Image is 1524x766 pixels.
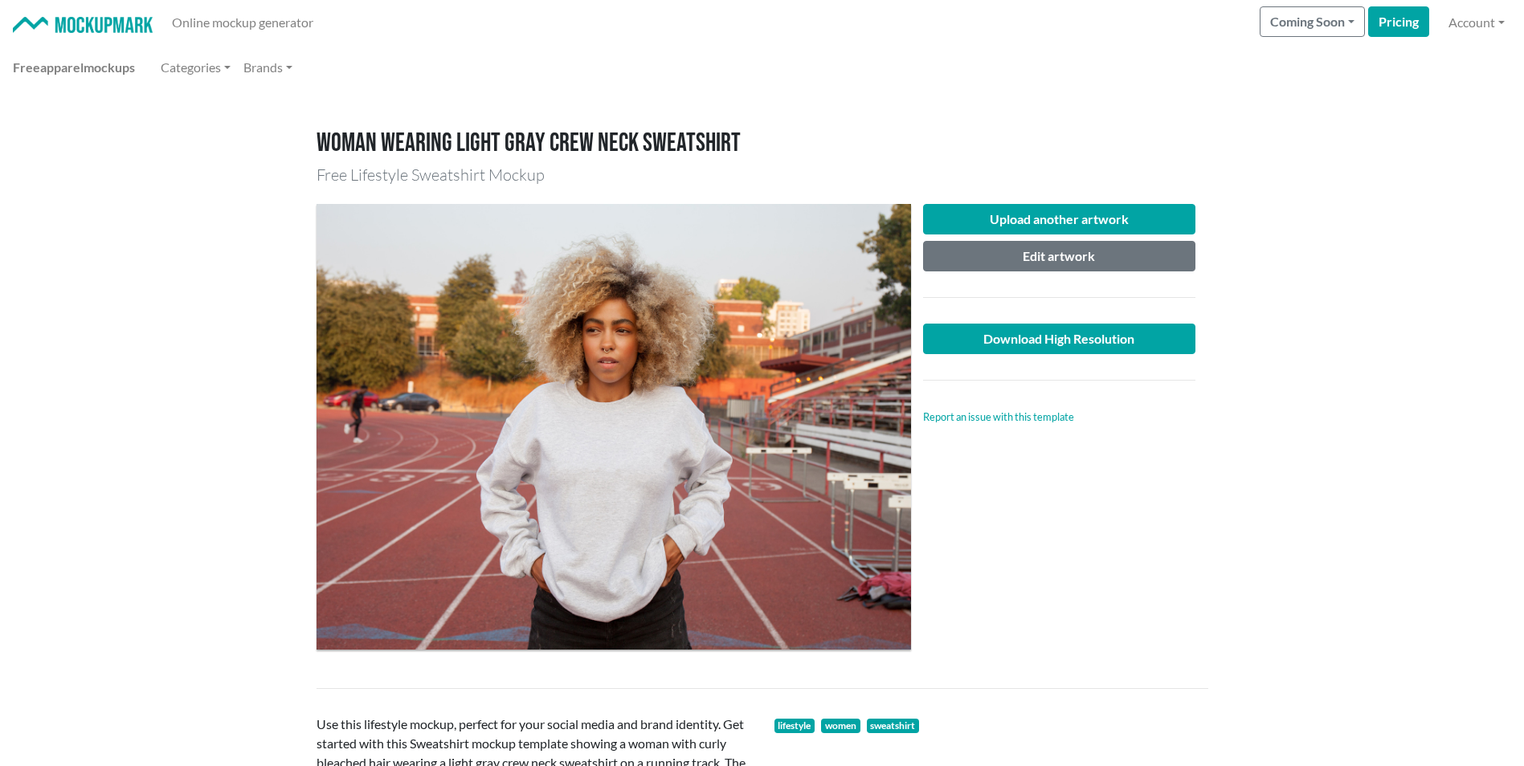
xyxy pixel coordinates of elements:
a: sweatshirt [867,719,920,733]
a: Categories [154,51,237,84]
button: Coming Soon [1260,6,1365,37]
a: lifestyle [774,719,815,733]
span: women [821,719,860,733]
a: Pricing [1368,6,1429,37]
a: Online mockup generator [165,6,320,39]
a: Brands [237,51,299,84]
img: Mockup Mark [13,17,153,34]
span: apparel [40,59,84,75]
a: Account [1442,6,1511,39]
button: Upload another artwork [923,204,1196,234]
a: Report an issue with this template [923,410,1074,423]
button: Edit artwork [923,241,1196,271]
h1: Woman wearing light gray crew neck sweatshirt [317,128,1208,159]
h3: Free Lifestyle Sweatshirt Mockup [317,165,1208,185]
a: Download High Resolution [923,324,1196,354]
a: Freeapparelmockups [6,51,141,84]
